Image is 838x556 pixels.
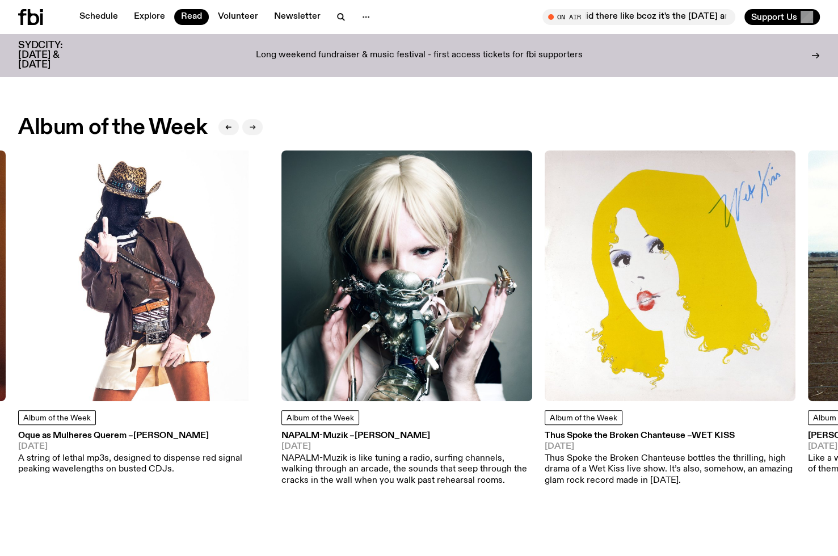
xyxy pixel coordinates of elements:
[281,432,532,486] a: NAPALM-Muzik –[PERSON_NAME][DATE]NAPALM-Muzik is like tuning a radio, surfing channels, walking t...
[18,150,269,401] img: A veiled figure bends to the side, with their middle finger up. They are wearing a cowboy hat and...
[267,9,327,25] a: Newsletter
[174,9,209,25] a: Read
[355,431,430,440] span: [PERSON_NAME]
[127,9,172,25] a: Explore
[73,9,125,25] a: Schedule
[23,414,91,422] span: Album of the Week
[545,443,795,451] span: [DATE]
[256,50,583,61] p: Long weekend fundraiser & music festival - first access tickets for fbi supporters
[751,12,797,22] span: Support Us
[550,414,617,422] span: Album of the Week
[692,431,735,440] span: Wet Kiss
[545,410,622,425] a: Album of the Week
[281,432,532,440] h3: NAPALM-Muzik –
[281,410,359,425] a: Album of the Week
[18,432,269,475] a: Oque as Mulheres Querem –[PERSON_NAME][DATE]A string of lethal mp3s, designed to dispense red sig...
[18,453,269,475] p: A string of lethal mp3s, designed to dispense red signal peaking wavelengths on busted CDJs.
[281,453,532,486] p: NAPALM-Muzik is like tuning a radio, surfing channels, walking through an arcade, the sounds that...
[287,414,354,422] span: Album of the Week
[744,9,820,25] button: Support Us
[211,9,265,25] a: Volunteer
[18,410,96,425] a: Album of the Week
[133,431,209,440] span: [PERSON_NAME]
[545,432,795,486] a: Thus Spoke the Broken Chanteuse –Wet Kiss[DATE]Thus Spoke the Broken Chanteuse bottles the thrill...
[545,453,795,486] p: Thus Spoke the Broken Chanteuse bottles the thrilling, high drama of a Wet Kiss live show. It’s a...
[18,117,207,138] h2: Album of the Week
[545,432,795,440] h3: Thus Spoke the Broken Chanteuse –
[18,41,91,70] h3: SYDCITY: [DATE] & [DATE]
[281,443,532,451] span: [DATE]
[545,150,795,401] img: A drawing of a femme head on a white background. With yellow hair, red lips and blue eyes looking...
[18,432,269,440] h3: Oque as Mulheres Querem –
[18,443,269,451] span: [DATE]
[542,9,735,25] button: On AirMornings with [PERSON_NAME] / Springing into some great music haha do u see what i did ther...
